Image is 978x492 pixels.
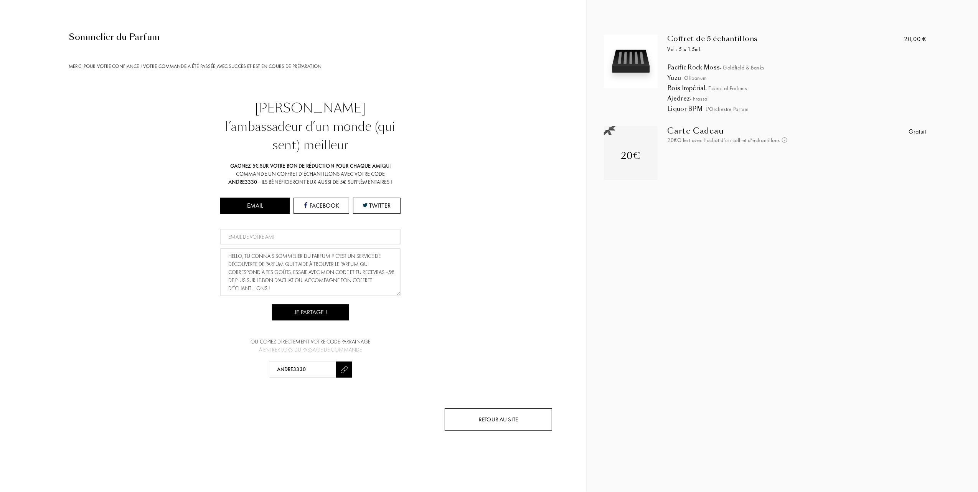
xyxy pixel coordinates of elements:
div: 20€ [621,149,641,163]
span: FACEBOOK [310,201,341,210]
div: Pacific Rock Moss [667,64,955,71]
div: qui commande un coffret d'échantillons avec votre code – ils bénéficieront eux-aussi de 5€ supplé... [224,162,397,186]
div: Sommelier du Parfum [69,31,552,43]
div: [PERSON_NAME] l’ambassadeur d’un monde (qui sent) meilleur [224,99,397,154]
div: 20€ Offert avec l’achat d’un coffret d’échantillons [667,136,846,144]
textarea: Hello, tu connais Sommelier du parfum ? c'est un service de découverte de parfum qui t'aide à tro... [220,248,401,296]
img: box_5.svg [606,36,656,86]
div: EMAIL [220,198,290,214]
div: Ajedrez [667,95,955,102]
span: - Essential Parfums [705,85,747,92]
div: Yuzu [667,74,955,82]
span: - Frassai [690,95,709,102]
img: fb_little.png [302,201,310,209]
div: Coffret de 5 échantillons [667,35,872,43]
img: gift_n.png [604,126,615,136]
div: Je partage ! [272,304,349,320]
div: Merci pour votre confiance ! Votre commande a été passée avec succès et est en cours de préparation. [69,63,552,70]
div: Gratuit [909,127,926,136]
span: - Goldfield & Banks [720,64,764,71]
div: 20,00 € [904,35,926,44]
div: Ou copiez directement votre code parrainage [69,338,552,346]
button: facebook [292,198,351,214]
img: tw_little.png [361,201,369,209]
span: TWITTER [369,201,393,210]
div: Bois Impérial [667,84,955,92]
span: - Olibanum [681,74,708,81]
div: Carte Cadeau [667,126,846,135]
button: twitter [351,198,402,214]
input: EMAIL DE VOTRE AMI [220,229,401,244]
img: info_voucher.png [782,137,787,143]
span: ANDRE3330 [228,178,257,185]
div: Vol : 5 x 1.5mL [667,45,872,53]
span: - L'Orchestre Parfum [703,106,749,112]
img: copy_ref.png [340,365,348,374]
div: ANDRE3330 [277,365,306,373]
div: Liquor BPM [667,105,955,113]
div: à entrer lors du passage de commande [69,346,552,354]
span: Gagnez 5€ sur votre bon de réduction pour chaque ami [230,162,382,169]
div: Retour au site [445,408,552,431]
